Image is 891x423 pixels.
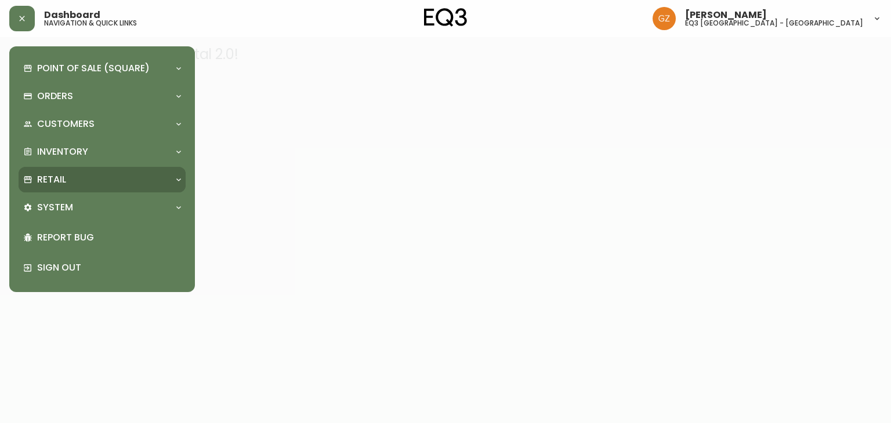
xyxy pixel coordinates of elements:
div: Customers [19,111,186,137]
p: Report Bug [37,231,181,244]
div: Retail [19,167,186,192]
div: Inventory [19,139,186,165]
p: Orders [37,90,73,103]
p: Inventory [37,145,88,158]
h5: eq3 [GEOGRAPHIC_DATA] - [GEOGRAPHIC_DATA] [685,20,863,27]
div: Report Bug [19,223,186,253]
p: Point of Sale (Square) [37,62,150,75]
img: logo [424,8,467,27]
span: [PERSON_NAME] [685,10,767,20]
p: Sign Out [37,261,181,274]
h5: navigation & quick links [44,20,137,27]
div: Orders [19,83,186,109]
div: Point of Sale (Square) [19,56,186,81]
div: Sign Out [19,253,186,283]
p: Retail [37,173,66,186]
span: Dashboard [44,10,100,20]
p: Customers [37,118,95,130]
img: 78875dbee59462ec7ba26e296000f7de [653,7,676,30]
p: System [37,201,73,214]
div: System [19,195,186,220]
